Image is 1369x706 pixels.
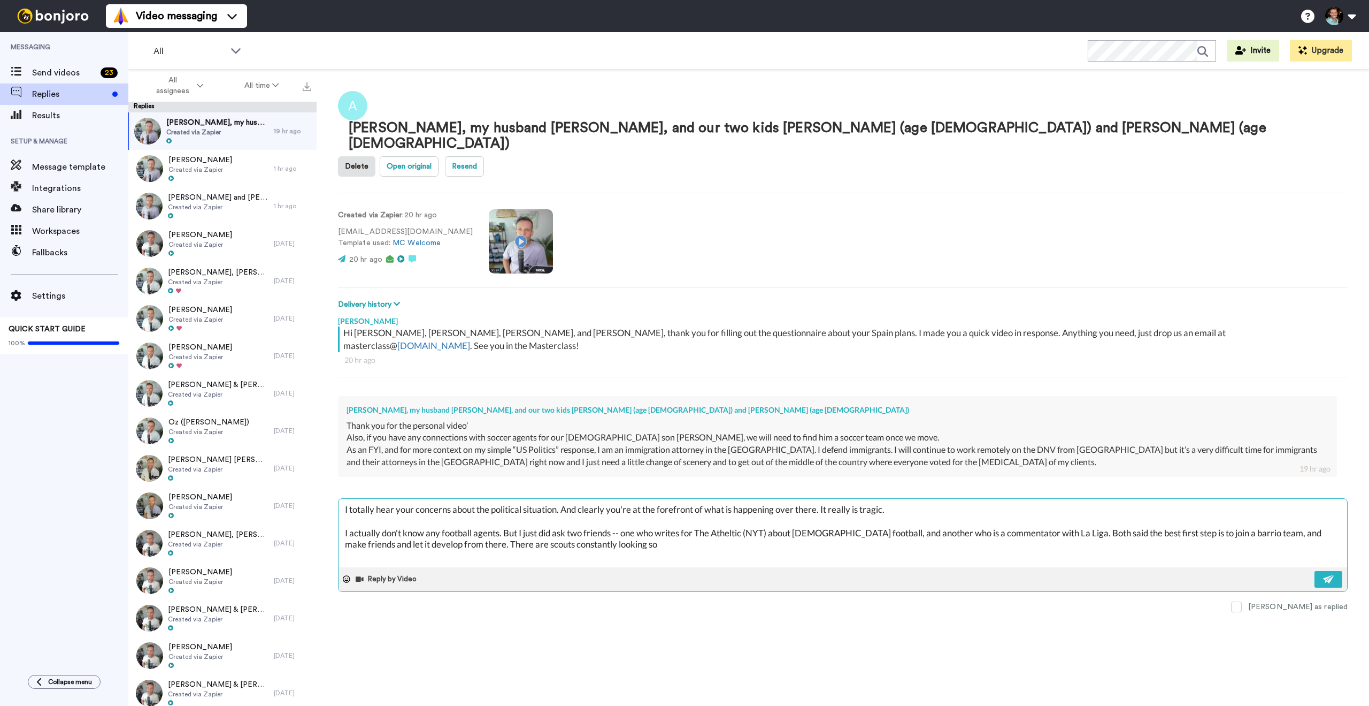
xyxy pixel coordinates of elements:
[274,277,311,285] div: [DATE]
[168,240,232,249] span: Created via Zapier
[136,343,163,369] img: a35d1ea9-4b30-4ff7-b7c2-723e58819150-thumb.jpg
[32,161,128,173] span: Message template
[128,337,317,375] a: [PERSON_NAME]Created via Zapier[DATE]
[168,679,268,690] span: [PERSON_NAME] & [PERSON_NAME]
[128,112,317,150] a: [PERSON_NAME], my husband [PERSON_NAME], and our two kids [PERSON_NAME] (age [DEMOGRAPHIC_DATA]) ...
[166,128,268,136] span: Created via Zapier
[128,450,317,487] a: [PERSON_NAME] [PERSON_NAME]Created via Zapier[DATE]
[136,268,163,294] img: 238fae6d-6132-4ce1-a9fa-be0135bdc4c2-thumb.jpg
[338,210,473,221] p: : 20 hr ago
[1290,40,1352,62] button: Upgrade
[168,165,232,174] span: Created via Zapier
[168,305,232,315] span: [PERSON_NAME]
[168,454,268,465] span: [PERSON_NAME] [PERSON_NAME]
[13,9,93,24] img: bj-logo-header-white.svg
[134,118,161,145] img: 6b2902a7-d23a-40d0-a8ea-22e39d02a004-thumb.jpg
[128,102,317,112] div: Replies
[1323,575,1335,583] img: send-white.svg
[274,127,311,135] div: 19 hr ago
[397,340,470,351] a: [DOMAIN_NAME]
[128,187,317,225] a: [PERSON_NAME] and [PERSON_NAME]Created via Zapier1 hr ago
[9,325,86,333] span: QUICK START GUIDE
[128,487,317,525] a: [PERSON_NAME]Created via Zapier[DATE]
[136,455,163,482] img: c1798110-014c-4a00-bc1c-82f46b982d64-thumb.jpg
[153,45,225,58] span: All
[274,202,311,210] div: 1 hr ago
[168,353,232,361] span: Created via Zapier
[32,290,128,302] span: Settings
[32,182,128,195] span: Integrations
[136,530,163,557] img: 648155f2-7a2e-4a44-a1a4-2bf1d8257b51-thumb.jpg
[355,571,420,587] button: Reply by Video
[128,375,317,412] a: [PERSON_NAME] & [PERSON_NAME]Created via Zapier[DATE]
[168,492,232,503] span: [PERSON_NAME]
[112,7,129,25] img: vm-color.svg
[136,155,163,182] img: d4529c58-71d0-4565-a29c-842a7d7b5695-thumb.jpg
[1227,40,1279,62] button: Invite
[101,67,118,78] div: 23
[274,314,311,323] div: [DATE]
[32,109,128,122] span: Results
[128,262,317,300] a: [PERSON_NAME], [PERSON_NAME]Created via Zapier[DATE]
[168,315,232,324] span: Created via Zapier
[339,499,1347,567] textarea: I totally hear your concerns about the political situation. And clearly you're at the forefront o...
[48,678,92,686] span: Collapse menu
[303,82,311,91] img: export.svg
[128,525,317,562] a: [PERSON_NAME], [PERSON_NAME]Created via Zapier[DATE]
[168,652,232,661] span: Created via Zapier
[168,465,268,474] span: Created via Zapier
[274,389,311,398] div: [DATE]
[338,91,367,120] img: Image of Andrea Martinez, my husband Jorge Martinez, and our two kids Chavi Cruz (age 14) and Ari...
[1299,464,1330,474] div: 19 hr ago
[136,380,163,407] img: 1d78c754-7877-44d1-aa02-823a19ad6c45-thumb.jpg
[136,492,163,519] img: 320c3a44-3b99-488f-b097-7365a407dac2-thumb.jpg
[168,642,232,652] span: [PERSON_NAME]
[168,615,268,624] span: Created via Zapier
[274,614,311,623] div: [DATE]
[128,300,317,337] a: [PERSON_NAME]Created via Zapier[DATE]
[28,675,101,689] button: Collapse menu
[128,599,317,637] a: [PERSON_NAME] & [PERSON_NAME]Created via Zapier[DATE]
[9,339,25,347] span: 100%
[136,567,163,594] img: 101f453d-ec6f-49c6-9de6-1d553743e949-thumb.jpg
[128,562,317,599] a: [PERSON_NAME]Created via Zapier[DATE]
[168,192,268,203] span: [PERSON_NAME] and [PERSON_NAME]
[168,203,268,211] span: Created via Zapier
[32,66,96,79] span: Send videos
[224,76,300,95] button: All time
[168,390,268,399] span: Created via Zapier
[136,605,163,632] img: 3d4b4a11-ae6a-4528-9f0c-4ccd4848fa5a-thumb.jpg
[168,529,268,540] span: [PERSON_NAME], [PERSON_NAME]
[151,75,195,96] span: All assignees
[347,431,1328,444] div: Also, if you have any connections with soccer agents for our [DEMOGRAPHIC_DATA] son [PERSON_NAME]...
[168,417,249,428] span: Oz ([PERSON_NAME])
[136,230,163,257] img: bc6e5329-5e82-475e-8b3c-04db92e7dd70-thumb.jpg
[338,156,375,177] button: Delete
[347,405,1328,415] div: [PERSON_NAME], my husband [PERSON_NAME], and our two kids [PERSON_NAME] (age [DEMOGRAPHIC_DATA]) ...
[274,464,311,473] div: [DATE]
[393,239,441,247] a: MC Welcome
[128,412,317,450] a: Oz ([PERSON_NAME])Created via Zapier[DATE]
[338,226,473,249] p: [EMAIL_ADDRESS][DOMAIN_NAME] Template used:
[168,503,232,511] span: Created via Zapier
[136,417,163,444] img: a86dd238-ea13-4459-93af-1c64c4907583-thumb.jpg
[168,604,268,615] span: [PERSON_NAME] & [PERSON_NAME]
[168,278,268,286] span: Created via Zapier
[344,355,1341,366] div: 20 hr ago
[168,690,268,699] span: Created via Zapier
[136,9,217,24] span: Video messaging
[274,576,311,585] div: [DATE]
[168,342,232,353] span: [PERSON_NAME]
[274,651,311,660] div: [DATE]
[349,256,382,263] span: 20 hr ago
[349,120,1342,151] div: [PERSON_NAME], my husband [PERSON_NAME], and our two kids [PERSON_NAME] (age [DEMOGRAPHIC_DATA]) ...
[1248,602,1348,612] div: [PERSON_NAME] as replied
[347,444,1328,468] div: As an FYI, and for more context on my simple “US Politics” response, I am an immigration attorney...
[168,379,268,390] span: [PERSON_NAME] & [PERSON_NAME]
[32,225,128,238] span: Workspaces
[380,156,439,177] button: Open original
[166,117,268,128] span: [PERSON_NAME], my husband [PERSON_NAME], and our two kids [PERSON_NAME] (age [DEMOGRAPHIC_DATA]) ...
[274,689,311,697] div: [DATE]
[338,211,402,219] strong: Created via Zapier
[274,352,311,360] div: [DATE]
